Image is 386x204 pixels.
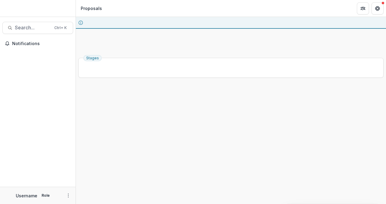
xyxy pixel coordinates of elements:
button: More [65,192,72,199]
span: Stages [86,56,99,60]
p: Role [40,193,52,198]
button: Get Help [371,2,384,15]
button: Search... [2,22,73,34]
div: Ctrl + K [53,25,68,31]
span: Notifications [12,41,71,46]
button: Notifications [2,39,73,48]
div: Proposals [81,5,102,12]
span: Search... [15,25,51,31]
nav: breadcrumb [78,4,104,13]
p: Username [16,192,37,199]
button: Partners [357,2,369,15]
